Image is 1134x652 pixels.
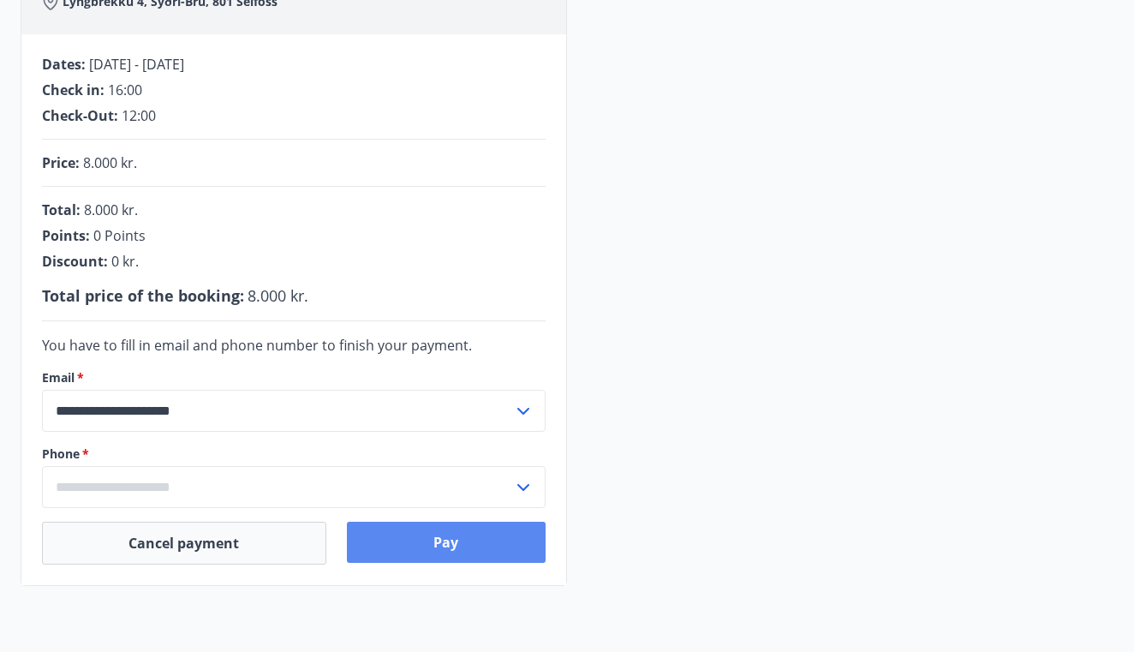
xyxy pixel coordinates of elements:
span: Check in : [42,81,104,99]
button: Pay [347,522,546,563]
span: 16:00 [108,81,142,99]
label: Email [42,369,546,386]
span: You have to fill in email and phone number to finish your payment. [42,336,472,355]
label: Phone [42,446,546,463]
span: Total : [42,200,81,219]
span: 8.000 kr. [248,285,308,306]
span: 0 kr. [111,252,139,271]
span: 12:00 [122,106,156,125]
span: Dates : [42,55,86,74]
span: Check-Out : [42,106,118,125]
span: 0 Points [93,226,146,245]
span: Points : [42,226,90,245]
span: [DATE] - [DATE] [89,55,184,74]
span: Total price of the booking : [42,285,244,306]
span: 8.000 kr. [84,200,138,219]
span: 8.000 kr. [83,153,137,172]
button: Cancel payment [42,522,326,565]
span: Discount : [42,252,108,271]
span: Price : [42,153,80,172]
